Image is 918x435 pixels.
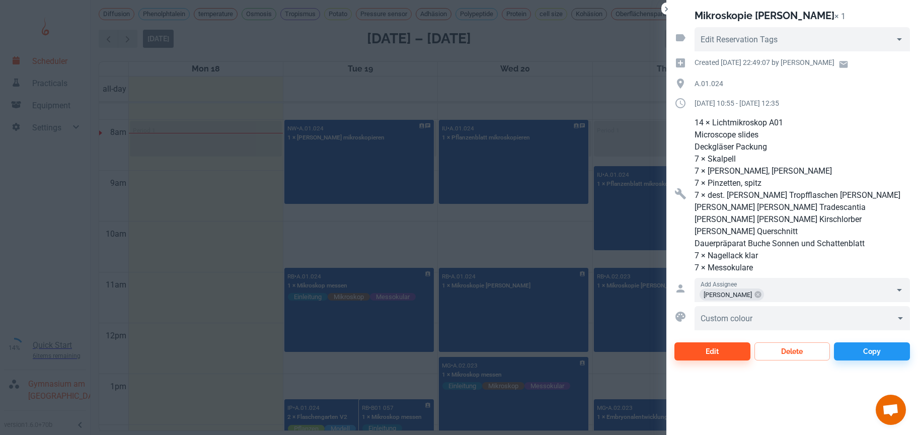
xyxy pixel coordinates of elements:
svg: Creation time [674,57,686,69]
p: [PERSON_NAME] [PERSON_NAME] Tradescantia [695,201,910,213]
label: Add Assignee [701,280,737,288]
p: [PERSON_NAME] [PERSON_NAME] Kirschlorber [695,213,910,226]
p: [DATE] 10:55 - [DATE] 12:35 [695,98,910,109]
p: A.01.024 [695,78,910,89]
p: 7 × dest. [PERSON_NAME] Tropfflaschen [PERSON_NAME] [695,189,910,201]
button: Open [892,283,906,297]
div: ​ [695,306,910,330]
svg: Reservation tags [674,32,686,44]
h2: Mikroskopie [PERSON_NAME] [695,10,834,22]
p: 14 × Lichtmikroskop A01 [695,117,910,129]
p: 7 × Skalpell [695,153,910,165]
p: Created [DATE] 22:49:07 by [PERSON_NAME] [695,57,834,68]
p: Dauerpräparat Buche Sonnen und Schattenblatt [695,238,910,250]
svg: Location [674,78,686,90]
span: [PERSON_NAME] [700,289,756,301]
svg: Custom colour [674,311,686,323]
p: 7 × Nagellack klar [695,250,910,262]
button: Edit [674,342,750,360]
div: [PERSON_NAME] [700,288,764,301]
svg: Duration [674,97,686,109]
a: Chat öffnen [876,395,906,425]
svg: Assigned to [674,282,686,295]
p: 7 × Pinzetten, spitz [695,177,910,189]
p: Deckgläser Packung [695,141,910,153]
button: Close [661,4,671,14]
p: [PERSON_NAME] Querschnitt [695,226,910,238]
svg: Resources [674,188,686,200]
p: Microscope slides [695,129,910,141]
a: Email user [834,55,853,74]
p: 7 × Messokulare [695,262,910,274]
p: 7 × [PERSON_NAME], [PERSON_NAME] [695,165,910,177]
button: Delete [754,342,830,360]
p: × 1 [834,12,846,21]
button: Copy [834,342,910,360]
button: Open [892,32,906,46]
